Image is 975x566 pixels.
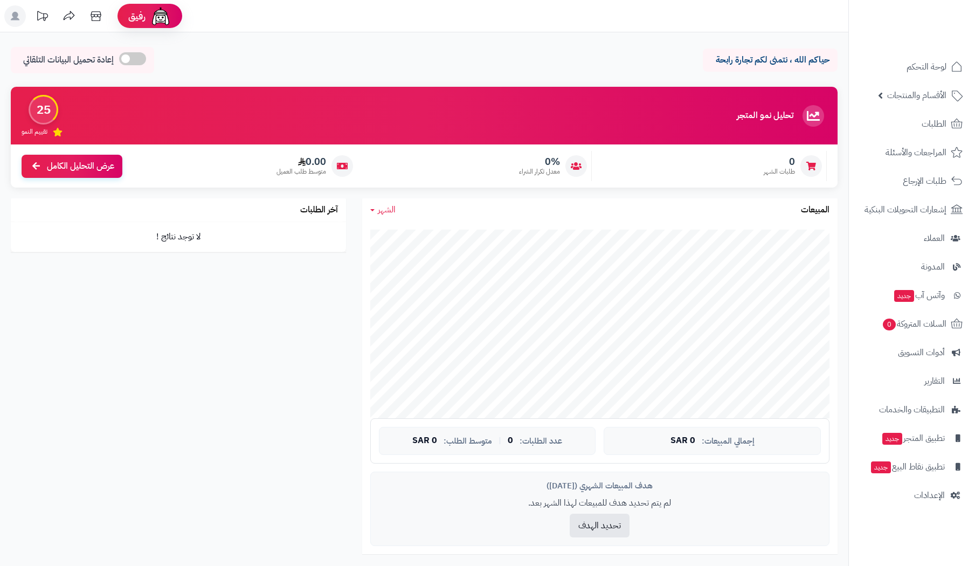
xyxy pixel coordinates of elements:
span: جديد [882,433,902,445]
span: 0.00 [276,156,326,168]
a: العملاء [855,225,969,251]
span: الأقسام والمنتجات [887,88,946,103]
h3: المبيعات [801,205,829,215]
span: أدوات التسويق [898,345,945,360]
a: لوحة التحكم [855,54,969,80]
a: الطلبات [855,111,969,137]
span: الطلبات [922,116,946,132]
a: تحديثات المنصة [29,5,56,30]
span: 0 [883,319,896,330]
span: الشهر [378,203,396,216]
p: حياكم الله ، نتمنى لكم تجارة رابحة [711,54,829,66]
span: 0 [764,156,795,168]
span: لوحة التحكم [907,59,946,74]
span: إشعارات التحويلات البنكية [865,202,946,217]
a: إشعارات التحويلات البنكية [855,197,969,223]
span: رفيق [128,10,146,23]
a: تطبيق نقاط البيعجديد [855,454,969,480]
span: | [499,437,501,445]
span: تطبيق المتجر [881,431,945,446]
a: وآتس آبجديد [855,282,969,308]
h3: تحليل نمو المتجر [737,111,793,121]
span: المدونة [921,259,945,274]
img: logo-2.png [902,30,965,53]
td: لا توجد نتائج ! [11,222,346,252]
span: المراجعات والأسئلة [886,145,946,160]
span: عرض التحليل الكامل [47,160,114,172]
a: التطبيقات والخدمات [855,397,969,423]
img: ai-face.png [150,5,171,27]
a: تطبيق المتجرجديد [855,425,969,451]
a: التقارير [855,368,969,394]
span: طلبات الإرجاع [903,174,946,189]
a: الإعدادات [855,482,969,508]
span: 0 SAR [670,436,695,446]
a: أدوات التسويق [855,340,969,365]
span: إعادة تحميل البيانات التلقائي [23,54,114,66]
span: إجمالي المبيعات: [702,437,755,446]
button: تحديد الهدف [570,514,630,537]
span: التقارير [924,374,945,389]
span: العملاء [924,231,945,246]
h3: آخر الطلبات [300,205,338,215]
span: معدل تكرار الشراء [519,167,560,176]
span: متوسط الطلب: [444,437,492,446]
a: طلبات الإرجاع [855,168,969,194]
span: 0 SAR [412,436,437,446]
span: جديد [871,461,891,473]
span: عدد الطلبات: [520,437,562,446]
a: الشهر [370,204,396,216]
span: 0% [519,156,560,168]
a: المدونة [855,254,969,280]
span: تطبيق نقاط البيع [870,459,945,474]
span: طلبات الشهر [764,167,795,176]
span: السلات المتروكة [882,316,946,332]
span: التطبيقات والخدمات [879,402,945,417]
span: وآتس آب [893,288,945,303]
span: متوسط طلب العميل [276,167,326,176]
span: الإعدادات [914,488,945,503]
div: هدف المبيعات الشهري ([DATE]) [379,480,821,492]
span: تقييم النمو [22,127,47,136]
a: المراجعات والأسئلة [855,140,969,165]
p: لم يتم تحديد هدف للمبيعات لهذا الشهر بعد. [379,497,821,509]
a: السلات المتروكة0 [855,311,969,337]
span: جديد [894,290,914,302]
span: 0 [508,436,513,446]
a: عرض التحليل الكامل [22,155,122,178]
